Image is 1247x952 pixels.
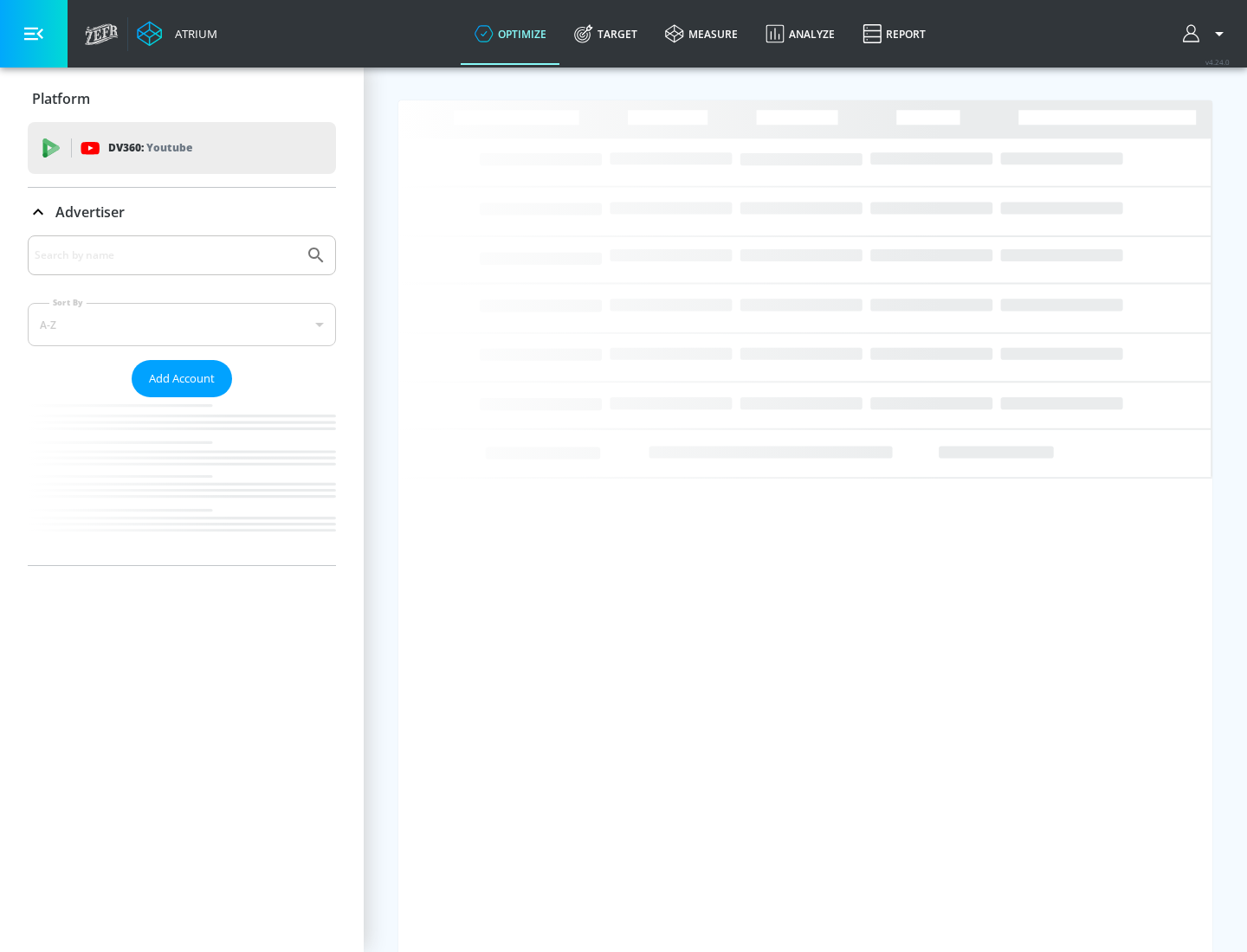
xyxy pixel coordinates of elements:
[752,3,849,65] a: Analyze
[28,122,336,174] div: DV360: Youtube
[108,138,192,158] p: DV360:
[49,297,87,308] label: Sort By
[32,89,90,108] p: Platform
[560,3,651,65] a: Target
[28,397,336,565] nav: list of Advertiser
[168,26,217,42] div: Atrium
[849,3,940,65] a: Report
[137,21,217,47] a: Atrium
[461,3,560,65] a: optimize
[28,188,336,236] div: Advertiser
[28,303,336,346] div: A-Z
[1205,57,1230,67] span: v 4.24.0
[651,3,752,65] a: measure
[28,74,336,123] div: Platform
[146,138,192,157] p: Youtube
[55,203,125,222] p: Advertiser
[28,235,336,565] div: Advertiser
[149,369,215,389] span: Add Account
[132,360,232,397] button: Add Account
[35,244,297,267] input: Search by name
